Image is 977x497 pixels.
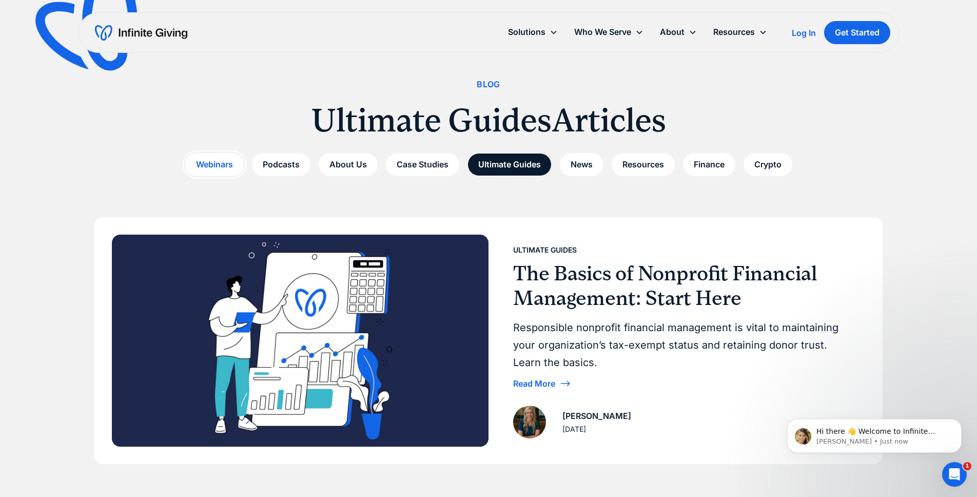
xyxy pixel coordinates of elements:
a: Resources [612,153,675,176]
a: Crypto [744,153,792,176]
a: Log In [792,27,816,39]
div: [DATE] [562,423,586,435]
h1: Articles [552,100,666,141]
a: News [560,153,603,176]
span: 1 [963,462,971,470]
h3: The Basics of Nonprofit Financial Management: Start Here [513,261,857,311]
a: Get Started [824,21,890,44]
div: Who We Serve [566,21,652,43]
div: Read More [513,379,555,388]
a: Podcasts [252,153,310,176]
div: About [660,25,685,39]
a: home [95,25,187,41]
div: Solutions [500,21,566,43]
a: Webinars [185,153,244,176]
a: About Us [319,153,378,176]
iframe: Intercom notifications message [772,397,977,469]
div: Ultimate Guides [513,244,577,256]
div: Responsible nonprofit financial management is vital to maintaining your organization’s tax-exempt... [513,319,857,371]
div: [PERSON_NAME] [562,409,631,423]
div: About [652,21,705,43]
div: Resources [705,21,775,43]
a: Finance [683,153,735,176]
h1: Ultimate Guides [311,100,552,141]
div: Log In [792,29,816,37]
a: Ultimate GuidesThe Basics of Nonprofit Financial Management: Start HereResponsible nonprofit fina... [95,218,882,463]
div: Who We Serve [574,25,631,39]
div: Resources [713,25,755,39]
div: Solutions [508,25,545,39]
a: Case Studies [386,153,459,176]
div: Blog [477,78,500,91]
iframe: Intercom live chat [942,462,967,487]
a: Ultimate Guides [467,153,552,176]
